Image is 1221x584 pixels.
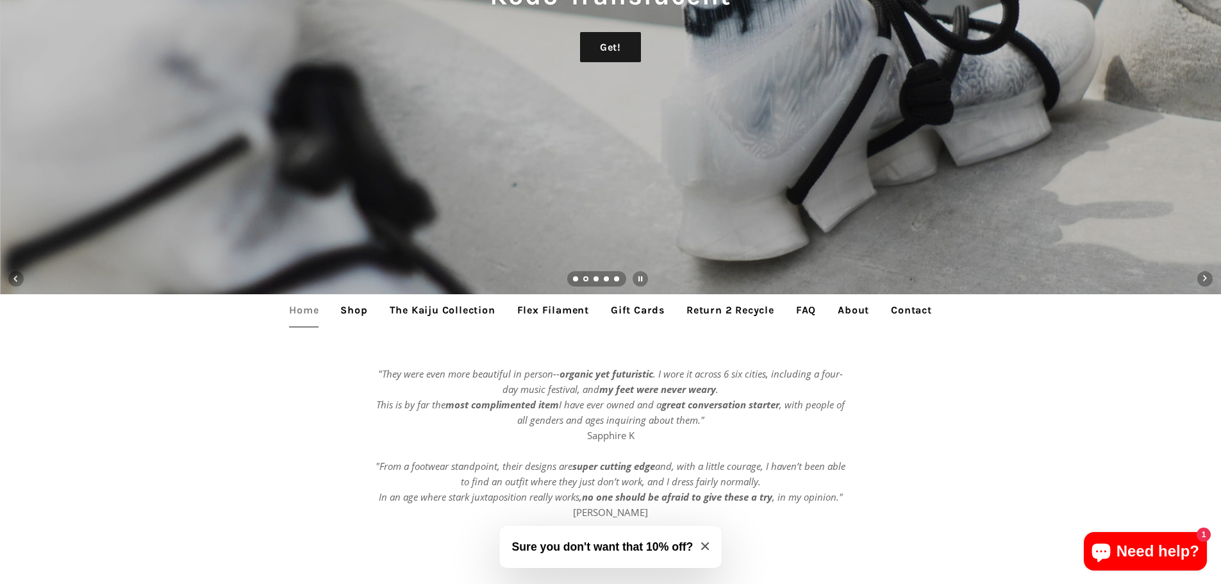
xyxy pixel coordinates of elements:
[503,367,843,396] em: . I wore it across 6 six cities, including a four-day music festival, and
[677,294,784,326] a: Return 2 Recycle
[828,294,879,326] a: About
[661,398,779,411] strong: great conversation starter
[1191,265,1219,293] button: Next slide
[379,460,846,503] em: and, with a little courage, I haven’t been able to find an outfit where they just don’t work, and...
[2,265,30,293] button: Previous slide
[626,265,654,293] button: Pause slideshow
[560,367,653,380] strong: organic yet futuristic
[772,490,843,503] em: , in my opinion."
[331,294,377,326] a: Shop
[378,367,560,380] em: "They were even more beautiful in person--
[786,294,826,326] a: FAQ
[508,294,599,326] a: Flex Filament
[594,277,600,283] a: Load slide 3
[601,294,674,326] a: Gift Cards
[583,277,590,283] a: Slide 2, current
[572,460,655,472] strong: super cutting edge
[573,277,579,283] a: Load slide 1
[604,277,610,283] a: Load slide 4
[380,294,505,326] a: The Kaiju Collection
[580,32,641,63] a: Get!
[559,398,661,411] em: I have ever owned and a
[374,366,848,551] p: Sapphire K [PERSON_NAME]
[1080,532,1211,574] inbox-online-store-chat: Shopify online store chat
[614,277,620,283] a: Load slide 5
[881,294,942,326] a: Contact
[445,398,559,411] strong: most complimented item
[599,383,716,396] strong: my feet were never weary
[279,294,328,326] a: Home
[582,490,772,503] strong: no one should be afraid to give these a try
[376,460,572,472] em: "From a footwear standpoint, their designs are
